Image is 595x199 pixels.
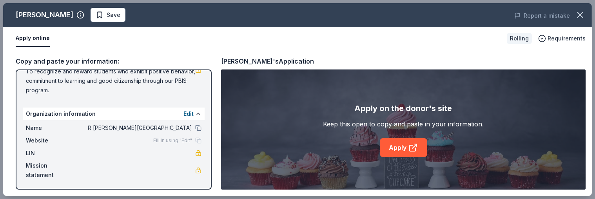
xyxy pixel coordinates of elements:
[26,123,78,133] span: Name
[16,56,212,66] div: Copy and paste your information:
[16,9,73,21] div: [PERSON_NAME]
[538,34,586,43] button: Requirements
[548,34,586,43] span: Requirements
[380,138,427,157] a: Apply
[91,8,125,22] button: Save
[153,137,192,144] span: Fill in using "Edit"
[514,11,570,20] button: Report a mistake
[16,30,50,47] button: Apply online
[507,33,532,44] div: Rolling
[26,161,78,180] span: Mission statement
[183,109,194,119] button: Edit
[23,108,205,120] div: Organization information
[26,67,195,95] span: To recognize and reward students who exhibit positive behavior, commitment to learning and good c...
[323,119,484,129] div: Keep this open to copy and paste in your information.
[26,148,78,158] span: EIN
[355,102,452,115] div: Apply on the donor's site
[107,10,120,20] span: Save
[78,123,192,133] span: R [PERSON_NAME][GEOGRAPHIC_DATA]
[26,136,78,145] span: Website
[221,56,314,66] div: [PERSON_NAME]'s Application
